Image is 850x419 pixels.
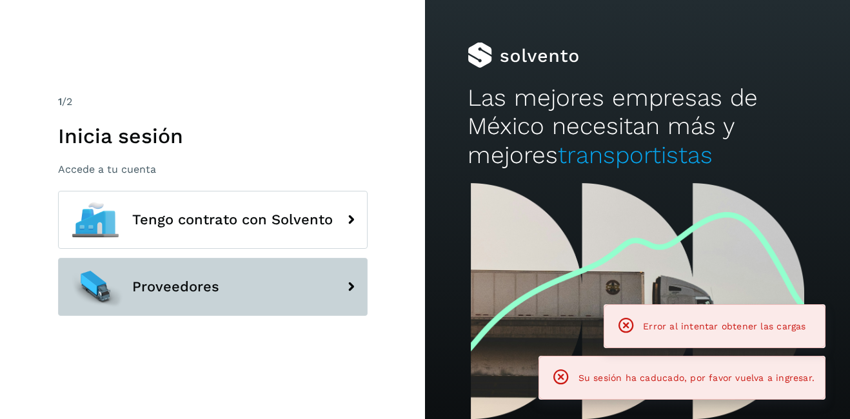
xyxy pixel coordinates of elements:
span: transportistas [558,141,713,169]
span: Su sesión ha caducado, por favor vuelva a ingresar. [578,373,815,383]
div: /2 [58,94,368,110]
span: Proveedores [132,279,219,295]
span: 1 [58,95,62,108]
h1: Inicia sesión [58,124,368,148]
button: Proveedores [58,258,368,316]
span: Error al intentar obtener las cargas [643,321,806,331]
h2: Las mejores empresas de México necesitan más y mejores [468,84,807,170]
button: Tengo contrato con Solvento [58,191,368,249]
span: Tengo contrato con Solvento [132,212,333,228]
p: Accede a tu cuenta [58,163,368,175]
